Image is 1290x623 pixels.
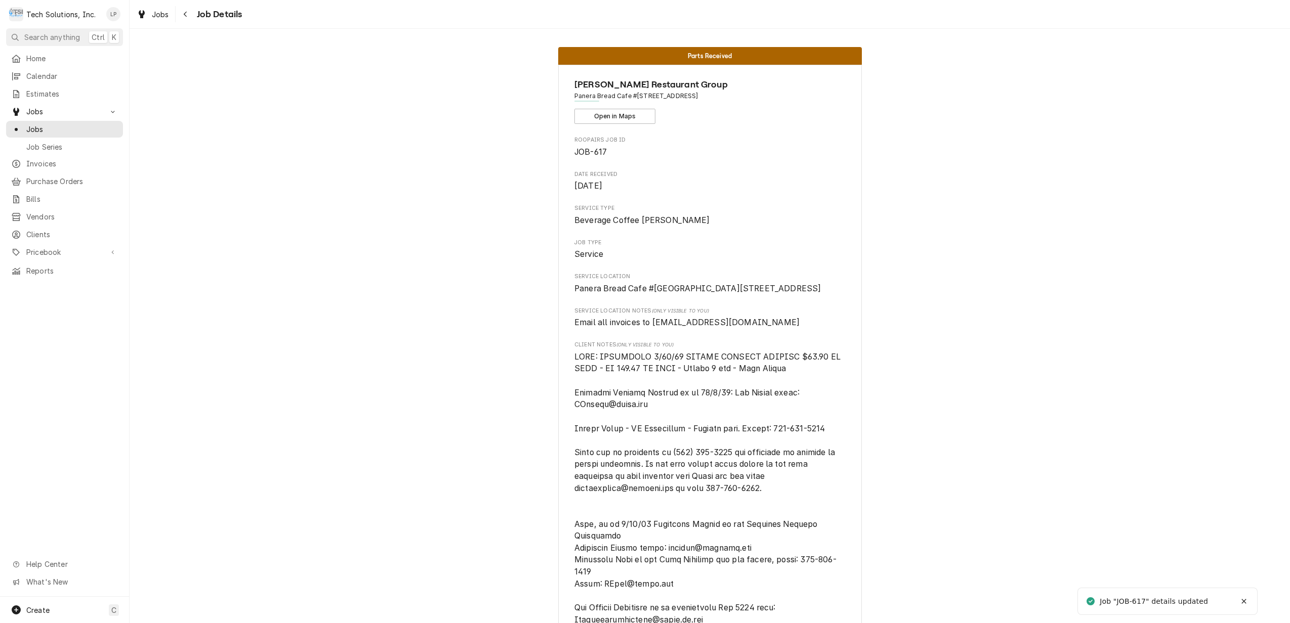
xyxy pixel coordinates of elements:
[574,78,845,124] div: Client Information
[26,53,118,64] span: Home
[26,211,118,222] span: Vendors
[26,265,118,276] span: Reports
[92,32,105,42] span: Ctrl
[574,248,845,260] span: Job Type
[9,7,23,21] div: Tech Solutions, Inc.'s Avatar
[26,559,117,569] span: Help Center
[6,155,123,172] a: Invoices
[574,214,845,227] span: Service Type
[178,6,194,22] button: Navigate back
[574,204,845,226] div: Service Type
[574,239,845,260] div: Job Type
[26,176,118,187] span: Purchase Orders
[574,78,845,92] span: Name
[6,226,123,243] a: Clients
[574,136,845,158] div: Roopairs Job ID
[574,318,800,327] span: Email all invoices to [EMAIL_ADDRESS][DOMAIN_NAME]
[574,204,845,212] span: Service Type
[6,50,123,67] a: Home
[574,181,602,191] span: [DATE]
[574,215,710,225] span: Beverage Coffee [PERSON_NAME]
[111,605,116,615] span: C
[26,71,118,81] span: Calendar
[106,7,120,21] div: LP
[26,106,103,117] span: Jobs
[6,173,123,190] a: Purchase Orders
[26,194,118,204] span: Bills
[6,103,123,120] a: Go to Jobs
[26,142,118,152] span: Job Series
[574,283,845,295] span: Service Location
[26,88,118,99] span: Estimates
[26,124,118,135] span: Jobs
[574,317,845,329] span: [object Object]
[9,7,23,21] div: T
[106,7,120,21] div: Lisa Paschal's Avatar
[133,6,173,23] a: Jobs
[6,28,123,46] button: Search anythingCtrlK
[26,158,118,169] span: Invoices
[574,180,845,192] span: Date Received
[6,121,123,138] a: Jobs
[1100,596,1210,607] div: Job "JOB-617" details updated
[574,147,607,157] span: JOB-617
[574,249,603,259] span: Service
[26,9,96,20] div: Tech Solutions, Inc.
[112,32,116,42] span: K
[574,170,845,179] span: Date Received
[574,307,845,329] div: [object Object]
[6,191,123,207] a: Bills
[558,47,862,65] div: Status
[652,308,709,314] span: (Only Visible to You)
[6,68,123,84] a: Calendar
[6,208,123,225] a: Vendors
[574,273,845,281] span: Service Location
[24,32,80,42] span: Search anything
[6,244,123,260] a: Go to Pricebook
[574,109,655,124] button: Open in Maps
[26,576,117,587] span: What's New
[574,146,845,158] span: Roopairs Job ID
[6,556,123,572] a: Go to Help Center
[574,307,845,315] span: Service Location Notes
[6,573,123,590] a: Go to What's New
[574,170,845,192] div: Date Received
[26,229,118,240] span: Clients
[6,262,123,279] a: Reports
[6,85,123,102] a: Estimates
[574,284,821,293] span: Panera Bread Cafe #[GEOGRAPHIC_DATA][STREET_ADDRESS]
[574,239,845,247] span: Job Type
[574,273,845,294] div: Service Location
[688,53,732,59] span: Parts Received
[574,136,845,144] span: Roopairs Job ID
[26,247,103,257] span: Pricebook
[194,8,242,21] span: Job Details
[6,139,123,155] a: Job Series
[574,341,845,349] span: Client Notes
[26,606,50,614] span: Create
[616,342,674,347] span: (Only Visible to You)
[152,9,169,20] span: Jobs
[574,92,845,101] span: Address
